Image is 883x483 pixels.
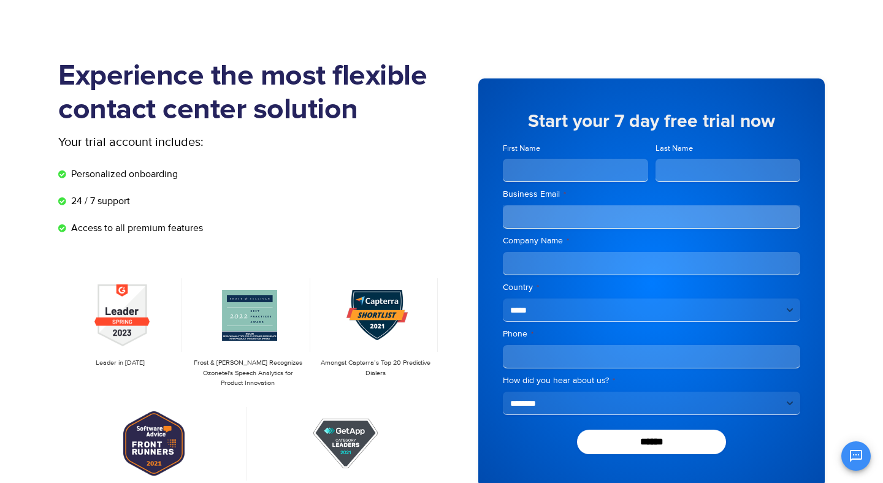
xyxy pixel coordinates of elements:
[503,143,648,154] label: First Name
[841,441,871,471] button: Open chat
[656,143,801,154] label: Last Name
[68,221,203,235] span: Access to all premium features
[320,358,432,378] p: Amongst Capterra’s Top 20 Predictive Dialers
[58,59,442,127] h1: Experience the most flexible contact center solution
[68,194,130,208] span: 24 / 7 support
[68,167,178,181] span: Personalized onboarding
[192,358,304,389] p: Frost & [PERSON_NAME] Recognizes Ozonetel's Speech Analytics for Product Innovation
[503,112,800,131] h5: Start your 7 day free trial now
[503,235,800,247] label: Company Name
[58,133,350,151] p: Your trial account includes:
[64,358,176,368] p: Leader in [DATE]
[503,281,800,294] label: Country
[503,375,800,387] label: How did you hear about us?
[503,188,800,200] label: Business Email
[503,328,800,340] label: Phone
